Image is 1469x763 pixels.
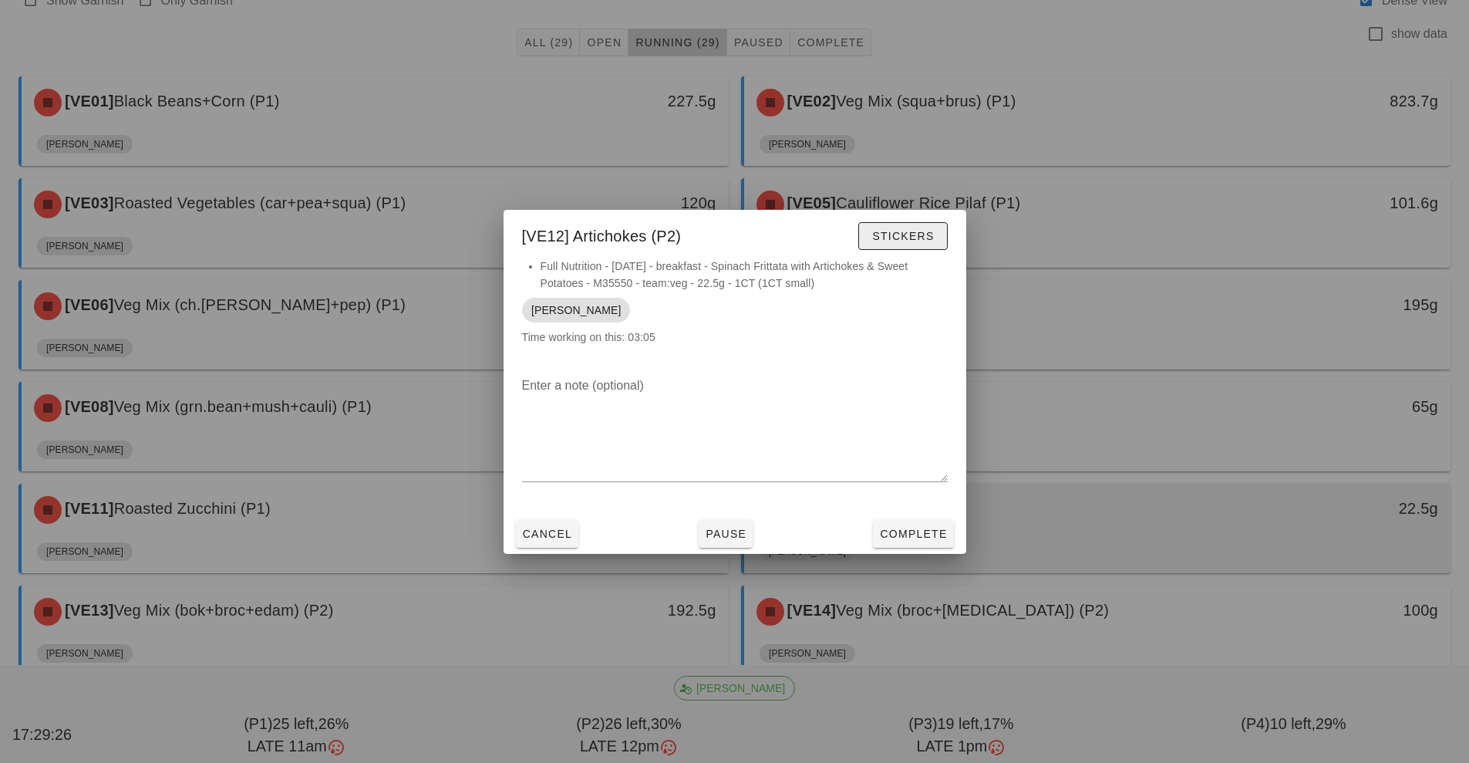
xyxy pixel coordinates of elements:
span: Complete [879,528,947,540]
button: Complete [873,520,953,548]
span: Pause [705,528,746,540]
button: Pause [699,520,753,548]
div: [VE12] Artichokes (P2) [504,210,966,258]
span: Cancel [522,528,573,540]
li: Full Nutrition - [DATE] - breakfast - Spinach Frittata with Artichokes & Sweet Potatoes - M35550 ... [541,258,948,292]
button: Cancel [516,520,579,548]
span: [PERSON_NAME] [531,298,621,322]
button: Stickers [858,222,947,250]
div: Time working on this: 03:05 [504,258,966,361]
span: Stickers [871,230,934,242]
